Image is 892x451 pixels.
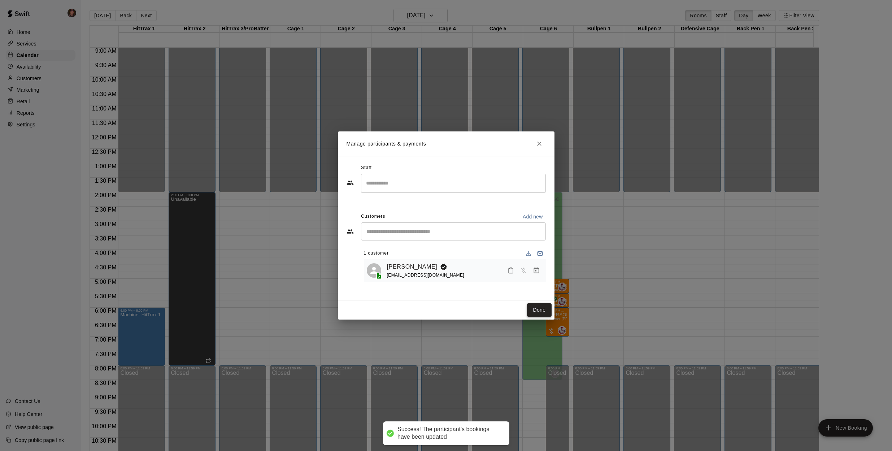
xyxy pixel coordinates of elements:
button: Mark attendance [505,264,517,277]
span: Customers [361,211,385,222]
svg: Customers [347,228,354,235]
span: 1 customer [364,248,389,259]
div: Austen Warren [367,263,381,278]
svg: Booking Owner [440,263,447,270]
span: [EMAIL_ADDRESS][DOMAIN_NAME] [387,273,465,278]
button: Email participants [534,248,546,259]
button: Close [533,137,546,150]
p: Add new [523,213,543,220]
span: Staff [361,162,371,174]
button: Done [527,303,551,317]
div: Success! The participant's bookings have been updated [397,426,502,441]
button: Download list [523,248,534,259]
a: [PERSON_NAME] [387,262,438,272]
div: Start typing to search customers... [361,222,546,240]
button: Add new [520,211,546,222]
button: Manage bookings & payment [530,264,543,277]
svg: Staff [347,179,354,186]
div: Search staff [361,174,546,193]
p: Manage participants & payments [347,140,426,148]
span: Has not paid [517,267,530,273]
